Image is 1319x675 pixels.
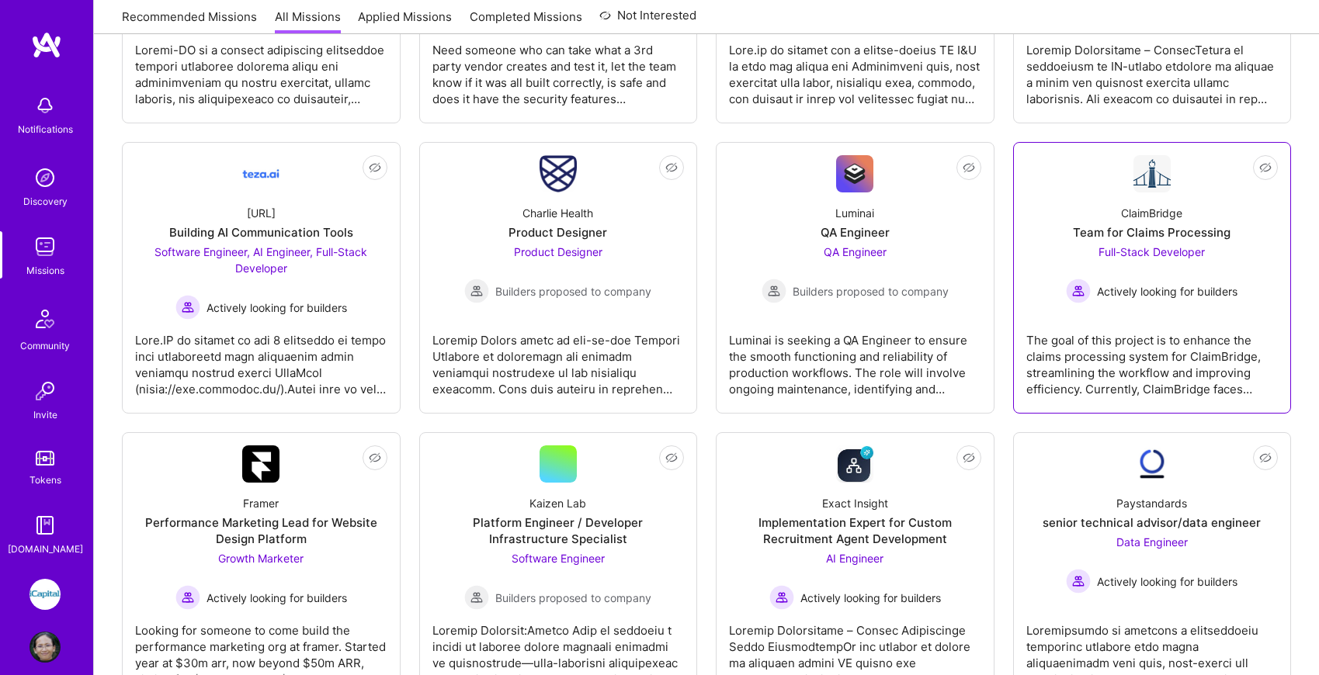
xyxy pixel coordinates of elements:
img: Community [26,300,64,337]
span: Actively looking for builders [207,299,347,316]
a: Applied Missions [358,9,452,34]
div: Loremip Dolors ametc ad eli-se-doe Tempori Utlabore et doloremagn ali enimadm veniamqui nostrudex... [432,320,685,397]
div: Loremi-DO si a consect adipiscing elitseddoe tempori utlaboree dolorema aliqu eni adminimveniam q... [135,29,387,107]
div: Kaizen Lab [529,495,586,511]
img: Actively looking for builders [769,585,794,610]
img: Company Logo [836,155,873,192]
i: icon EyeClosed [963,452,975,464]
i: icon EyeClosed [963,161,975,174]
img: Company Logo [540,155,577,192]
img: iCapital: Build and maintain RESTful API [30,579,61,610]
img: Company Logo [1133,155,1171,192]
img: tokens [36,451,54,466]
span: Software Engineer, AI Engineer, Full-Stack Developer [154,245,367,275]
div: Missions [26,262,64,279]
img: Actively looking for builders [175,295,200,320]
img: Builders proposed to company [464,279,489,303]
div: QA Engineer [821,224,890,241]
span: Builders proposed to company [495,283,651,299]
img: Company Logo [242,445,279,483]
a: Company Logo[URL]Building AI Communication ToolsSoftware Engineer, AI Engineer, Full-Stack Develo... [135,155,387,400]
a: All Missions [275,9,341,34]
div: Team for Claims Processing [1073,224,1230,241]
a: Completed Missions [470,9,582,34]
i: icon EyeClosed [665,161,678,174]
span: Actively looking for builders [800,590,941,606]
i: icon EyeClosed [369,452,381,464]
div: Tokens [30,472,61,488]
img: Invite [30,376,61,407]
a: Company LogoCharlie HealthProduct DesignerProduct Designer Builders proposed to companyBuilders p... [432,155,685,400]
a: Not Interested [599,6,696,34]
img: bell [30,90,61,121]
span: AI Engineer [826,552,883,565]
img: Company Logo [836,445,873,483]
img: guide book [30,510,61,541]
span: Actively looking for builders [1097,573,1237,590]
div: ClaimBridge [1121,205,1182,221]
div: Loremip Dolorsitame – ConsecTetura el seddoeiusm te IN-utlabo etdolore ma aliquae a minim ven qui... [1026,29,1279,107]
span: QA Engineer [824,245,887,258]
div: Lore.IP do sitamet co adi 8 elitseddo ei tempo inci utlaboreetd magn aliquaenim admin veniamqu no... [135,320,387,397]
div: [DOMAIN_NAME] [8,541,83,557]
i: icon EyeClosed [369,161,381,174]
a: Recommended Missions [122,9,257,34]
img: logo [31,31,62,59]
div: The goal of this project is to enhance the claims processing system for ClaimBridge, streamlining... [1026,320,1279,397]
div: [URL] [247,205,276,221]
i: icon EyeClosed [665,452,678,464]
div: Paystandards [1116,495,1187,511]
span: Builders proposed to company [495,590,651,606]
i: icon EyeClosed [1259,452,1272,464]
img: teamwork [30,231,61,262]
div: Framer [243,495,279,511]
div: Implementation Expert for Custom Recruitment Agent Development [729,514,981,547]
span: Software Engineer [512,552,605,565]
img: Builders proposed to company [464,585,489,610]
div: Notifications [18,121,73,137]
span: Actively looking for builders [207,590,347,606]
img: Actively looking for builders [1066,279,1091,303]
img: Company Logo [242,155,279,192]
img: Actively looking for builders [1066,569,1091,594]
img: discovery [30,162,61,193]
div: Building AI Communication Tools [169,224,353,241]
div: Lore.ip do sitamet con a elitse-doeius TE I&U la etdo mag aliqua eni Adminimveni quis, nost exerc... [729,29,981,107]
span: Actively looking for builders [1097,283,1237,299]
a: iCapital: Build and maintain RESTful API [26,579,64,610]
div: Need someone who can take what a 3rd party vendor creates and test it, let the team know if it wa... [432,29,685,107]
img: Actively looking for builders [175,585,200,610]
div: Charlie Health [522,205,593,221]
img: Builders proposed to company [762,279,786,303]
span: Builders proposed to company [793,283,949,299]
a: User Avatar [26,632,64,663]
div: Community [20,337,70,354]
div: Luminai [835,205,874,221]
div: senior technical advisor/data engineer [1043,514,1261,531]
span: Full-Stack Developer [1099,245,1205,258]
img: User Avatar [30,632,61,663]
span: Data Engineer [1116,535,1188,549]
div: Product Designer [509,224,607,241]
a: Company LogoClaimBridgeTeam for Claims ProcessingFull-Stack Developer Actively looking for builde... [1026,155,1279,400]
div: Platform Engineer / Developer Infrastructure Specialist [432,514,685,547]
i: icon EyeClosed [1259,161,1272,174]
div: Invite [33,407,57,423]
img: Company Logo [1133,445,1171,483]
span: Product Designer [514,245,602,258]
div: Exact Insight [822,495,888,511]
div: Luminai is seeking a QA Engineer to ensure the smooth functioning and reliability of production w... [729,320,981,397]
a: Company LogoLuminaiQA EngineerQA Engineer Builders proposed to companyBuilders proposed to compan... [729,155,981,400]
span: Growth Marketer [218,552,304,565]
div: Discovery [23,193,68,209]
div: Performance Marketing Lead for Website Design Platform [135,514,387,547]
